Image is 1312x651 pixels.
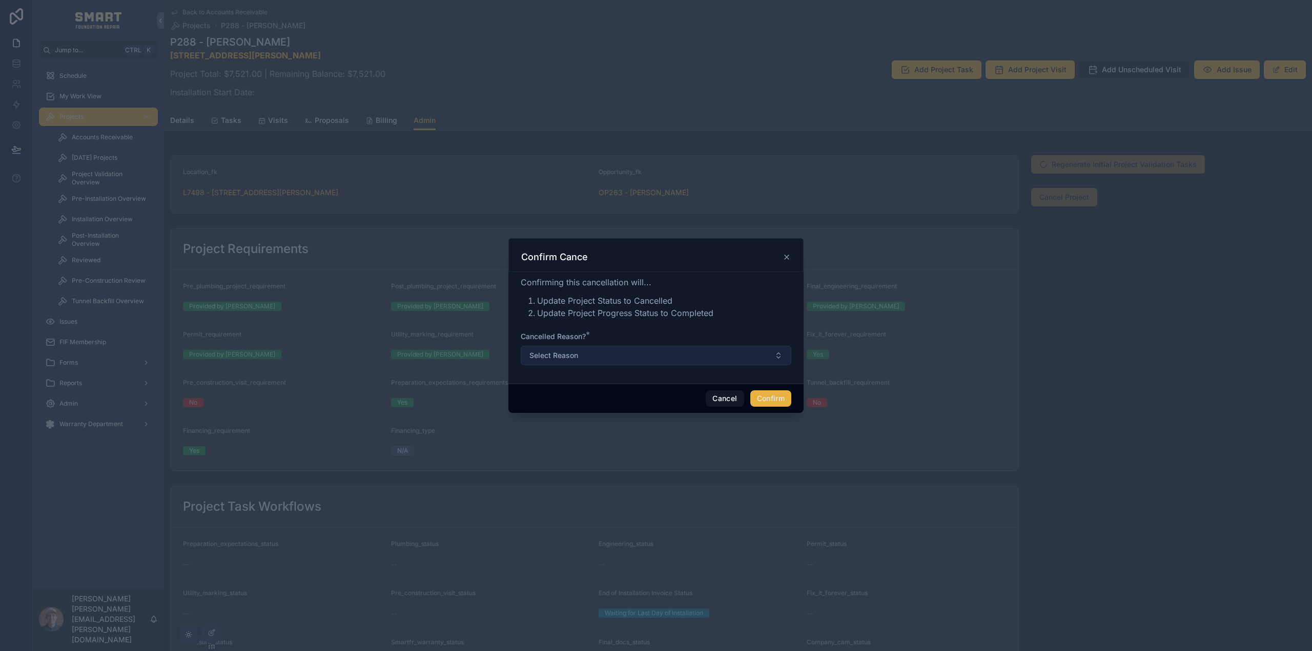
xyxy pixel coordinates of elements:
span: Select Reason [529,350,578,361]
button: Select Button [521,346,791,365]
li: Update Project Progress Status to Completed [537,307,791,319]
button: Confirm [750,390,791,407]
span: Cancelled Reason? [521,332,586,341]
p: Confirming this cancellation will... [521,276,791,288]
button: Cancel [706,390,744,407]
li: Update Project Status to Cancelled [537,295,791,307]
h3: Confirm Cance [521,251,588,263]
